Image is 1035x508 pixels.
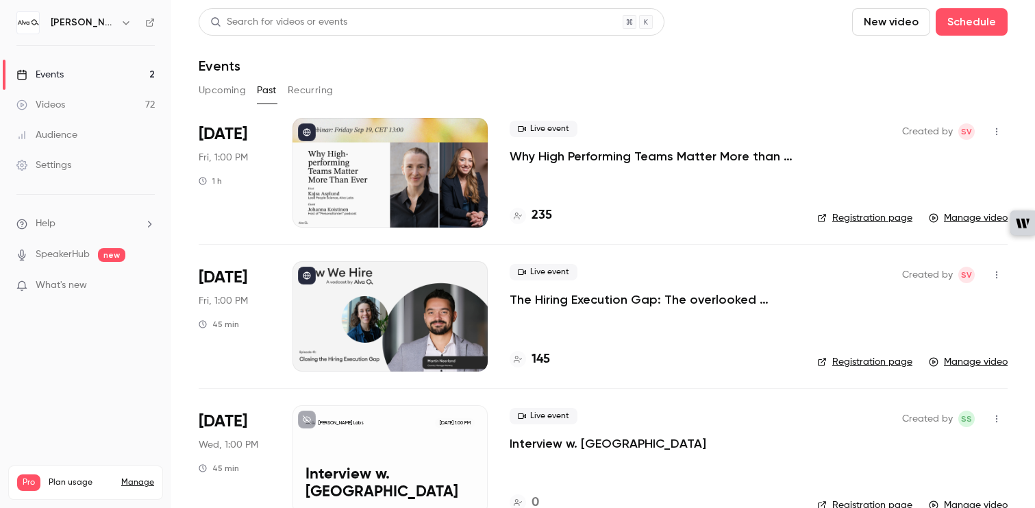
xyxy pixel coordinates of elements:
div: Settings [16,158,71,172]
span: Sara Vinell [958,267,975,283]
a: Why High Performing Teams Matter More than Ever [510,148,795,165]
span: [DATE] [199,411,247,433]
span: Sara Vinell [958,123,975,140]
div: Events [16,68,64,82]
span: [DATE] [199,267,247,289]
a: 145 [510,350,550,369]
span: Fri, 1:00 PM [199,294,248,308]
span: Plan usage [49,477,113,488]
a: 235 [510,206,552,225]
div: 45 min [199,319,239,330]
span: [DATE] 1:00 PM [435,418,474,428]
button: Schedule [936,8,1008,36]
a: Registration page [817,211,912,225]
h6: [PERSON_NAME] Labs [51,16,115,29]
a: Manage video [929,211,1008,225]
a: The Hiring Execution Gap: The overlooked challenge holding teams back [510,291,795,308]
button: New video [852,8,930,36]
span: Live event [510,121,577,137]
span: new [98,248,125,262]
button: Past [257,80,277,101]
span: What's new [36,278,87,293]
a: Interview w. [GEOGRAPHIC_DATA] [510,435,706,452]
span: Pro [17,474,40,491]
p: Interview w. [GEOGRAPHIC_DATA] [305,466,475,502]
img: Alva Labs [17,12,39,34]
a: Registration page [817,355,912,369]
a: Manage video [929,355,1008,369]
button: Recurring [288,80,334,101]
span: Live event [510,408,577,424]
button: Upcoming [199,80,246,101]
span: Wed, 1:00 PM [199,438,258,452]
span: Help [36,217,55,231]
span: SV [961,267,972,283]
a: SpeakerHub [36,247,90,262]
div: 1 h [199,176,222,186]
div: Jun 13 Fri, 1:00 PM (Europe/Stockholm) [199,261,271,371]
h4: 145 [532,350,550,369]
p: [PERSON_NAME] Labs [319,420,364,426]
h1: Events [199,58,240,74]
h4: 235 [532,206,552,225]
span: Created by [902,411,953,427]
div: Audience [16,128,77,142]
span: [DATE] [199,123,247,145]
div: Search for videos or events [210,15,347,29]
div: Sep 19 Fri, 1:00 PM (Europe/Stockholm) [199,118,271,228]
span: SV [961,123,972,140]
div: Videos [16,98,65,112]
li: help-dropdown-opener [16,217,155,231]
a: Manage [121,477,154,488]
span: Created by [902,123,953,140]
span: Live event [510,264,577,280]
span: SS [961,411,972,427]
span: Fri, 1:00 PM [199,151,248,165]
span: Created by [902,267,953,283]
span: Sophie Steele [958,411,975,427]
div: 45 min [199,463,239,474]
